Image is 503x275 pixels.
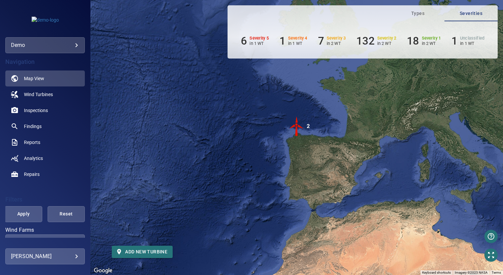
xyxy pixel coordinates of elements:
button: Reset [48,206,85,222]
p: in 2 WT [377,41,397,46]
h6: 18 [407,35,419,47]
span: Wind Turbines [24,91,53,98]
img: Google [92,266,114,275]
a: analytics noActive [5,150,85,166]
a: findings noActive [5,118,85,134]
a: reports noActive [5,134,85,150]
span: Apply [13,210,34,218]
span: Reports [24,139,40,146]
h6: 1 [279,35,285,47]
span: Analytics [24,155,43,162]
span: Repairs [24,171,40,178]
div: 2 [307,116,310,136]
h6: 7 [318,35,324,47]
p: in 1 WT [288,41,307,46]
div: [PERSON_NAME] [11,251,79,262]
h6: Severity 3 [327,36,346,41]
h6: 6 [241,35,247,47]
div: demo [11,40,79,51]
h6: Severity 1 [422,36,441,41]
div: demo [5,37,85,53]
a: inspections noActive [5,102,85,118]
h6: Severity 5 [250,36,269,41]
p: in 2 WT [422,41,441,46]
li: Severity Unclassified [451,35,484,47]
img: windFarmIconCat5.svg [287,116,307,136]
li: Severity 3 [318,35,346,47]
span: Inspections [24,107,48,114]
a: Open this area in Google Maps (opens a new window) [92,266,114,275]
div: Wind Farms [5,234,85,250]
span: Severities [448,9,494,18]
span: Map View [24,75,44,82]
h6: Severity 2 [377,36,397,41]
span: Reset [56,210,77,218]
span: Imagery ©2025 NASA [455,271,488,274]
li: Severity 4 [279,35,307,47]
a: map active [5,70,85,86]
h6: Unclassified [460,36,484,41]
h6: Severity 4 [288,36,307,41]
a: repairs noActive [5,166,85,182]
a: Terms (opens in new tab) [492,271,501,274]
li: Severity 2 [356,35,396,47]
span: Add new turbine [117,248,167,256]
a: windturbines noActive [5,86,85,102]
gmp-advanced-marker: 2 [287,116,307,137]
p: in 1 WT [460,41,484,46]
button: Keyboard shortcuts [422,270,451,275]
h4: Filters [5,196,85,203]
span: Findings [24,123,42,130]
p: in 1 WT [250,41,269,46]
h6: 132 [356,35,374,47]
li: Severity 5 [241,35,269,47]
h6: 1 [451,35,457,47]
img: demo-logo [32,17,59,23]
button: Apply [5,206,42,222]
button: Add new turbine [112,246,173,258]
li: Severity 1 [407,35,441,47]
label: Wind Farms [5,227,85,233]
span: Types [395,9,440,18]
h4: Navigation [5,59,85,65]
p: in 2 WT [327,41,346,46]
